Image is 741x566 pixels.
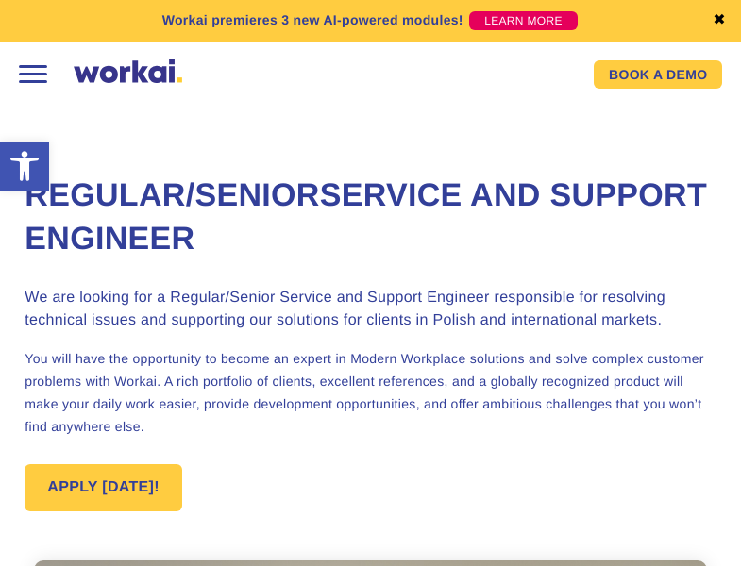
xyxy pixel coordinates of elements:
span: You will have the opportunity to become an expert in Modern Workplace solutions and solve complex... [25,351,704,434]
a: BOOK A DEMO [594,60,722,89]
a: ✖ [713,13,726,28]
a: APPLY [DATE]! [25,464,182,511]
h3: We are looking for a Regular/Senior Service and Support Engineer responsible for resolving techni... [25,287,716,332]
span: Service and Support Engineer [25,177,707,257]
p: Workai premieres 3 new AI-powered modules! [162,10,463,30]
span: Regular/Senior [25,177,319,213]
a: LEARN MORE [469,11,578,30]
